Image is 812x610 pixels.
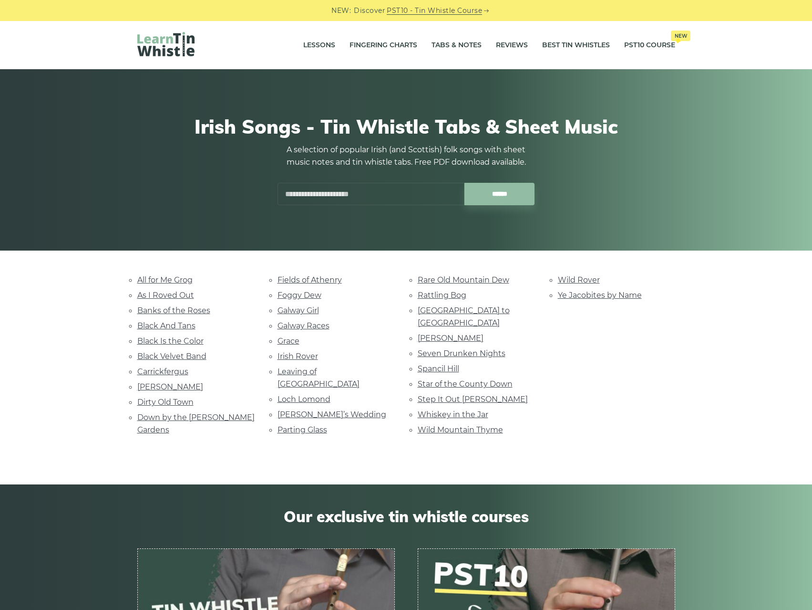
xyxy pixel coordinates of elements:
[496,33,528,57] a: Reviews
[278,291,321,300] a: Foggy Dew
[278,425,327,434] a: Parting Glass
[418,364,459,373] a: Spancil Hill
[137,398,194,407] a: Dirty Old Town
[137,321,195,330] a: Black And Tans
[432,33,482,57] a: Tabs & Notes
[278,337,299,346] a: Grace
[418,334,483,343] a: [PERSON_NAME]
[558,275,600,284] a: Wild Rover
[278,395,330,404] a: Loch Lomond
[418,349,505,358] a: Seven Drunken Nights
[418,379,513,389] a: Star of the County Down
[278,306,319,315] a: Galway Girl
[418,275,509,284] a: Rare Old Mountain Dew
[349,33,417,57] a: Fingering Charts
[137,507,675,526] span: Our exclusive tin whistle courses
[418,425,503,434] a: Wild Mountain Thyme
[137,275,193,284] a: All for Me Grog
[558,291,642,300] a: Ye Jacobites by Name
[137,413,255,434] a: Down by the [PERSON_NAME] Gardens
[137,382,203,391] a: [PERSON_NAME]
[137,367,188,376] a: Carrickfergus
[278,352,318,361] a: Irish Rover
[137,115,675,138] h1: Irish Songs - Tin Whistle Tabs & Sheet Music
[137,32,195,56] img: LearnTinWhistle.com
[137,337,204,346] a: Black Is the Color
[137,352,206,361] a: Black Velvet Band
[278,144,535,168] p: A selection of popular Irish (and Scottish) folk songs with sheet music notes and tin whistle tab...
[303,33,335,57] a: Lessons
[278,275,342,284] a: Fields of Athenry
[278,410,386,419] a: [PERSON_NAME]’s Wedding
[624,33,675,57] a: PST10 CourseNew
[137,291,194,300] a: As I Roved Out
[278,367,360,389] a: Leaving of [GEOGRAPHIC_DATA]
[418,395,528,404] a: Step It Out [PERSON_NAME]
[418,410,488,419] a: Whiskey in the Jar
[278,321,329,330] a: Galway Races
[418,306,510,327] a: [GEOGRAPHIC_DATA] to [GEOGRAPHIC_DATA]
[418,291,466,300] a: Rattling Bog
[671,31,690,41] span: New
[137,306,210,315] a: Banks of the Roses
[542,33,610,57] a: Best Tin Whistles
